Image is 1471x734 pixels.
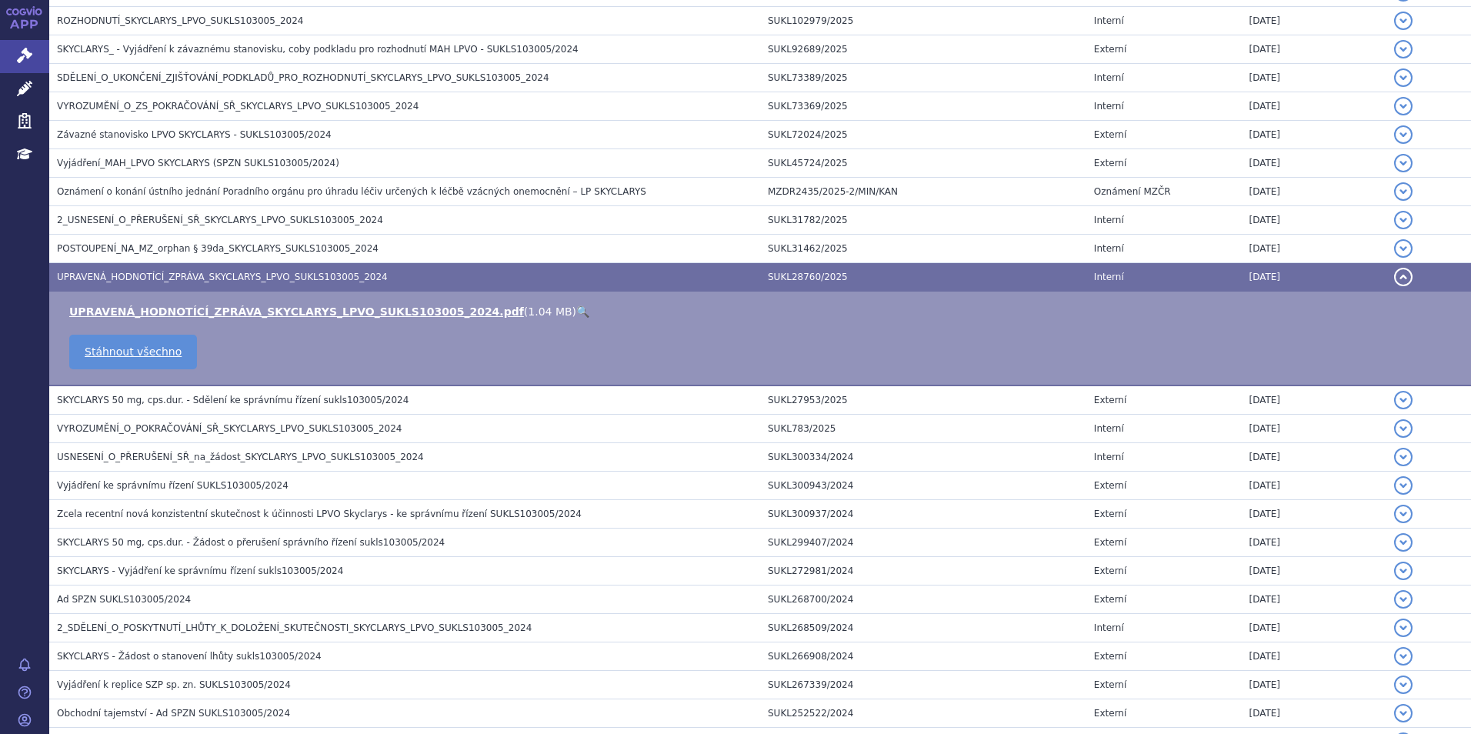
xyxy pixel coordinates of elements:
span: Obchodní tajemství - Ad SPZN SUKLS103005/2024 [57,708,290,719]
span: USNESENÍ_O_PŘERUŠENÍ_SŘ_na_žádost_SKYCLARYS_LPVO_SUKLS103005_2024 [57,452,424,462]
td: SUKL252522/2024 [760,699,1086,728]
button: detail [1394,211,1413,229]
button: detail [1394,419,1413,438]
span: Externí [1094,594,1126,605]
td: [DATE] [1241,415,1386,443]
span: Interní [1094,101,1124,112]
span: Externí [1094,679,1126,690]
td: [DATE] [1241,178,1386,206]
td: [DATE] [1241,642,1386,671]
td: SUKL299407/2024 [760,529,1086,557]
button: detail [1394,562,1413,580]
span: Vyjádření k replice SZP sp. zn. SUKLS103005/2024 [57,679,291,690]
button: detail [1394,97,1413,115]
span: POSTOUPENÍ_NA_MZ_orphan § 39da_SKYCLARYS_SUKLS103005_2024 [57,243,379,254]
span: Vyjádření ke správnímu řízení SUKLS103005/2024 [57,480,289,491]
td: SUKL267339/2024 [760,671,1086,699]
button: detail [1394,704,1413,722]
td: [DATE] [1241,671,1386,699]
span: Externí [1094,566,1126,576]
td: [DATE] [1241,235,1386,263]
button: detail [1394,12,1413,30]
td: SUKL92689/2025 [760,35,1086,64]
td: [DATE] [1241,149,1386,178]
td: SUKL73389/2025 [760,64,1086,92]
span: UPRAVENÁ_HODNOTÍCÍ_ZPRÁVA_SKYCLARYS_LPVO_SUKLS103005_2024 [57,272,388,282]
td: [DATE] [1241,92,1386,121]
span: Externí [1094,44,1126,55]
td: [DATE] [1241,699,1386,728]
span: SKYCLARYS - Žádost o stanovení lhůty sukls103005/2024 [57,651,322,662]
button: detail [1394,239,1413,258]
button: detail [1394,154,1413,172]
span: Interní [1094,272,1124,282]
a: UPRAVENÁ_HODNOTÍCÍ_ZPRÁVA_SKYCLARYS_LPVO_SUKLS103005_2024.pdf [69,305,524,318]
button: detail [1394,268,1413,286]
li: ( ) [69,304,1456,319]
span: Externí [1094,158,1126,168]
td: MZDR2435/2025-2/MIN/KAN [760,178,1086,206]
span: Interní [1094,15,1124,26]
td: SUKL31462/2025 [760,235,1086,263]
td: SUKL268700/2024 [760,586,1086,614]
button: detail [1394,676,1413,694]
span: Externí [1094,651,1126,662]
a: 🔍 [576,305,589,318]
span: SKYCLARYS_ - Vyjádření k závaznému stanovisku, coby podkladu pro rozhodnutí MAH LPVO - SUKLS10300... [57,44,579,55]
td: [DATE] [1241,472,1386,500]
button: detail [1394,182,1413,201]
span: Ad SPZN SUKLS103005/2024 [57,594,191,605]
td: [DATE] [1241,529,1386,557]
button: detail [1394,590,1413,609]
button: detail [1394,40,1413,58]
span: Oznámení MZČR [1094,186,1171,197]
td: [DATE] [1241,64,1386,92]
span: Interní [1094,622,1124,633]
a: Stáhnout všechno [69,335,197,369]
span: Externí [1094,509,1126,519]
td: SUKL268509/2024 [760,614,1086,642]
button: detail [1394,619,1413,637]
span: ROZHODNUTÍ_SKYCLARYS_LPVO_SUKLS103005_2024 [57,15,303,26]
span: Interní [1094,72,1124,83]
td: SUKL28760/2025 [760,263,1086,292]
td: SUKL45724/2025 [760,149,1086,178]
td: SUKL266908/2024 [760,642,1086,671]
span: 2_SDĚLENÍ_O_POSKYTNUTÍ_LHŮTY_K_DOLOŽENÍ_SKUTEČNOSTI_SKYCLARYS_LPVO_SUKLS103005_2024 [57,622,532,633]
span: SKYCLARYS 50 mg, cps.dur. - Žádost o přerušení správního řízení sukls103005/2024 [57,537,445,548]
button: detail [1394,505,1413,523]
button: detail [1394,68,1413,87]
td: SUKL272981/2024 [760,557,1086,586]
button: detail [1394,476,1413,495]
td: [DATE] [1241,206,1386,235]
td: [DATE] [1241,557,1386,586]
span: Externí [1094,129,1126,140]
td: SUKL783/2025 [760,415,1086,443]
span: Externí [1094,708,1126,719]
span: Externí [1094,537,1126,548]
span: Závazné stanovisko LPVO SKYCLARYS - SUKLS103005/2024 [57,129,332,140]
button: detail [1394,125,1413,144]
span: Vyjádření_MAH_LPVO SKYCLARYS (SPZN SUKLS103005/2024) [57,158,339,168]
td: [DATE] [1241,385,1386,415]
td: SUKL72024/2025 [760,121,1086,149]
span: 2_USNESENÍ_O_PŘERUŠENÍ_SŘ_SKYCLARYS_LPVO_SUKLS103005_2024 [57,215,383,225]
span: Oznámení o konání ústního jednání Poradního orgánu pro úhradu léčiv určených k léčbě vzácných one... [57,186,646,197]
td: [DATE] [1241,7,1386,35]
td: [DATE] [1241,614,1386,642]
td: [DATE] [1241,263,1386,292]
span: Interní [1094,243,1124,254]
td: [DATE] [1241,443,1386,472]
span: SKYCLARYS - Vyjádření ke správnímu řízení sukls103005/2024 [57,566,343,576]
button: detail [1394,533,1413,552]
td: SUKL31782/2025 [760,206,1086,235]
span: SDĚLENÍ_O_UKONČENÍ_ZJIŠŤOVÁNÍ_PODKLADŮ_PRO_ROZHODNUTÍ_SKYCLARYS_LPVO_SUKLS103005_2024 [57,72,549,83]
button: detail [1394,647,1413,666]
span: Zcela recentní nová konzistentní skutečnost k účinnosti LPVO Skyclarys - ke správnímu řízení SUKL... [57,509,582,519]
td: SUKL300334/2024 [760,443,1086,472]
td: [DATE] [1241,586,1386,614]
td: SUKL27953/2025 [760,385,1086,415]
span: VYROZUMĚNÍ_O_POKRAČOVÁNÍ_SŘ_SKYCLARYS_LPVO_SUKLS103005_2024 [57,423,402,434]
td: SUKL73369/2025 [760,92,1086,121]
button: detail [1394,391,1413,409]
